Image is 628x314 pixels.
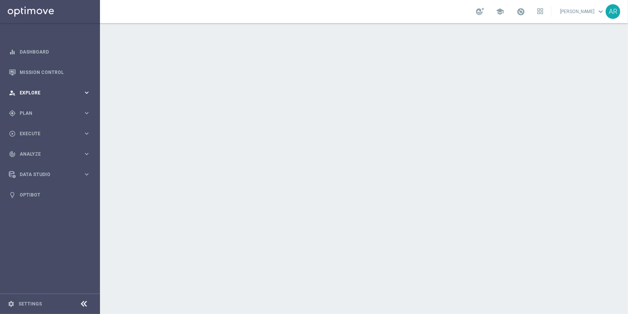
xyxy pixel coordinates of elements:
i: gps_fixed [9,110,16,117]
i: play_circle_outline [9,130,16,137]
button: equalizer Dashboard [8,49,91,55]
button: play_circle_outline Execute keyboard_arrow_right [8,131,91,137]
i: keyboard_arrow_right [83,171,90,178]
button: Mission Control [8,69,91,76]
div: Optibot [9,185,90,205]
i: lightbulb [9,191,16,198]
i: keyboard_arrow_right [83,150,90,158]
i: track_changes [9,151,16,158]
a: Optibot [20,185,90,205]
a: Settings [18,302,42,306]
div: Plan [9,110,83,117]
i: keyboard_arrow_right [83,89,90,96]
span: Plan [20,111,83,116]
div: AR [606,4,620,19]
span: Analyze [20,152,83,156]
i: settings [8,301,15,307]
button: track_changes Analyze keyboard_arrow_right [8,151,91,157]
span: Explore [20,91,83,95]
a: Mission Control [20,62,90,82]
span: school [496,7,504,16]
i: person_search [9,89,16,96]
button: gps_fixed Plan keyboard_arrow_right [8,110,91,116]
a: Dashboard [20,42,90,62]
div: Mission Control [9,62,90,82]
button: lightbulb Optibot [8,192,91,198]
button: Data Studio keyboard_arrow_right [8,171,91,178]
a: [PERSON_NAME]keyboard_arrow_down [559,6,606,17]
div: Dashboard [9,42,90,62]
span: Data Studio [20,172,83,177]
div: Explore [9,89,83,96]
span: Execute [20,131,83,136]
i: keyboard_arrow_right [83,130,90,137]
div: Data Studio [9,171,83,178]
div: Execute [9,130,83,137]
div: Analyze [9,151,83,158]
i: keyboard_arrow_right [83,109,90,117]
i: equalizer [9,49,16,55]
span: keyboard_arrow_down [596,7,605,16]
button: person_search Explore keyboard_arrow_right [8,90,91,96]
